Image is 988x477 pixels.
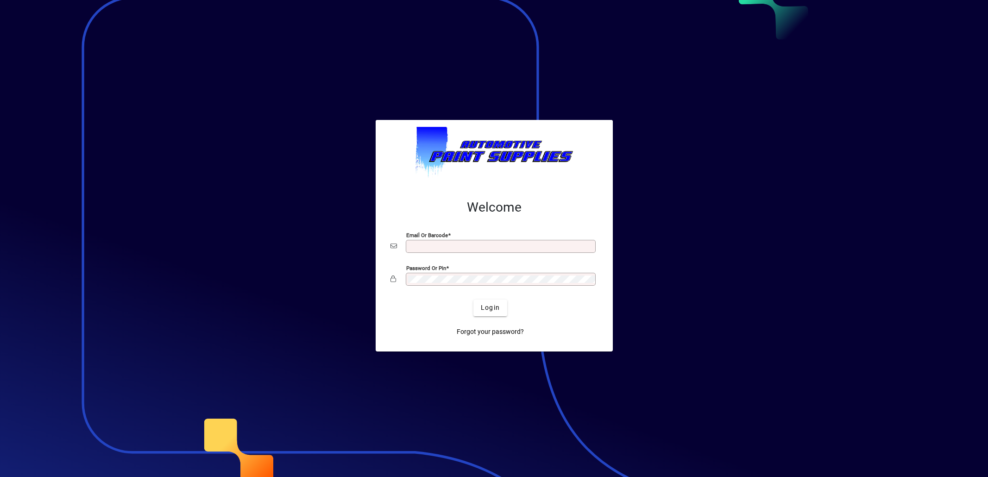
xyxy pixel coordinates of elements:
h2: Welcome [390,200,598,215]
mat-label: Email or Barcode [406,232,448,238]
span: Login [481,303,500,313]
mat-label: Password or Pin [406,264,446,271]
span: Forgot your password? [457,327,524,337]
a: Forgot your password? [453,324,528,340]
button: Login [473,300,507,316]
